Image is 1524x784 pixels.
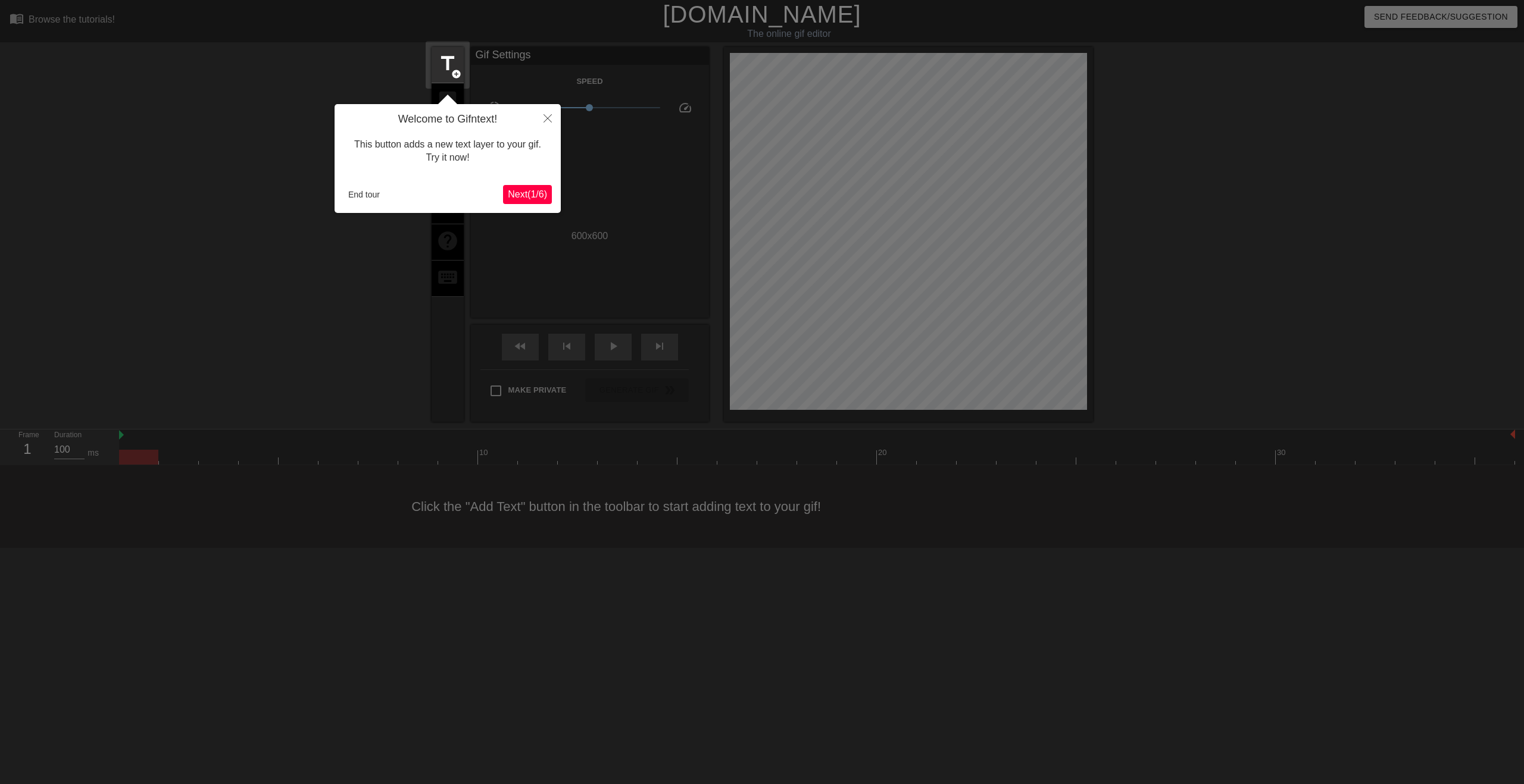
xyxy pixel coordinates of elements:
[503,185,552,204] button: Next
[343,186,385,203] button: End tour
[343,126,552,177] div: This button adds a new text layer to your gif. Try it now!
[535,104,561,131] button: Close
[343,113,552,126] h4: Welcome to Gifntext!
[508,189,547,199] span: Next ( 1 / 6 )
